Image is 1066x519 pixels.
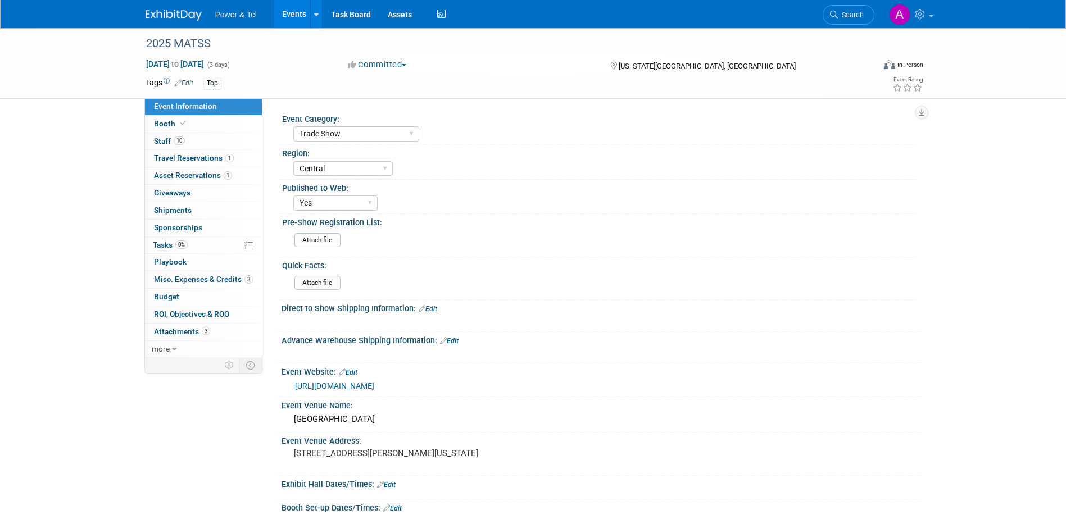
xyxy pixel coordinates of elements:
div: Published to Web: [282,180,916,194]
a: Search [823,5,874,25]
div: Top [203,78,221,89]
span: Staff [154,136,185,145]
span: [DATE] [DATE] [146,59,205,69]
a: Staff10 [145,133,262,150]
div: Event Format [808,58,924,75]
a: Budget [145,289,262,306]
div: Booth Set-up Dates/Times: [282,499,921,514]
div: Pre-Show Registration List: [282,214,916,228]
div: Direct to Show Shipping Information: [282,300,921,315]
span: Shipments [154,206,192,215]
td: Toggle Event Tabs [239,358,262,372]
div: [GEOGRAPHIC_DATA] [290,411,913,428]
span: to [170,60,180,69]
span: more [152,344,170,353]
div: Region: [282,145,916,159]
span: Sponsorships [154,223,202,232]
span: 1 [225,154,234,162]
a: Event Information [145,98,262,115]
a: Booth [145,116,262,133]
span: Budget [154,292,179,301]
div: Event Rating [892,77,923,83]
a: Giveaways [145,185,262,202]
span: Tasks [153,240,188,249]
span: Attachments [154,327,210,336]
a: Edit [383,504,402,512]
img: ExhibitDay [146,10,202,21]
a: Shipments [145,202,262,219]
a: Attachments3 [145,324,262,340]
div: Quick Facts: [282,257,916,271]
a: Edit [377,481,396,489]
span: Power & Tel [215,10,257,19]
a: Edit [440,337,459,345]
span: Playbook [154,257,187,266]
span: [US_STATE][GEOGRAPHIC_DATA], [GEOGRAPHIC_DATA] [619,62,796,70]
div: Exhibit Hall Dates/Times: [282,476,921,490]
span: Misc. Expenses & Credits [154,275,253,284]
span: Search [838,11,864,19]
span: 3 [244,275,253,284]
button: Committed [344,59,411,71]
a: ROI, Objectives & ROO [145,306,262,323]
span: 10 [174,136,185,145]
img: Alina Dorion [889,4,910,25]
td: Tags [146,77,193,90]
span: ROI, Objectives & ROO [154,309,229,318]
a: Edit [175,79,193,87]
img: Format-Inperson.png [884,60,895,69]
i: Booth reservation complete [180,120,186,126]
div: 2025 MATSS [142,34,858,54]
div: Event Venue Name: [282,397,921,411]
span: Travel Reservations [154,153,234,162]
span: 1 [224,171,232,180]
a: Travel Reservations1 [145,150,262,167]
span: 3 [202,327,210,335]
a: Misc. Expenses & Credits3 [145,271,262,288]
div: Event Venue Address: [282,432,921,447]
a: Edit [339,368,357,376]
pre: [STREET_ADDRESS][PERSON_NAME][US_STATE] [294,448,536,458]
span: (3 days) [206,61,230,69]
div: In-Person [897,61,923,69]
span: Event Information [154,102,217,111]
span: Asset Reservations [154,171,232,180]
a: Playbook [145,254,262,271]
span: Giveaways [154,188,190,197]
a: Sponsorships [145,220,262,236]
div: Event Category: [282,111,916,125]
a: more [145,341,262,358]
a: Asset Reservations1 [145,167,262,184]
a: Tasks0% [145,237,262,254]
td: Personalize Event Tab Strip [220,358,239,372]
div: Event Website: [282,363,921,378]
div: Advance Warehouse Shipping Information: [282,332,921,347]
span: 0% [175,240,188,249]
a: [URL][DOMAIN_NAME] [295,381,374,390]
a: Edit [419,305,437,313]
span: Booth [154,119,188,128]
